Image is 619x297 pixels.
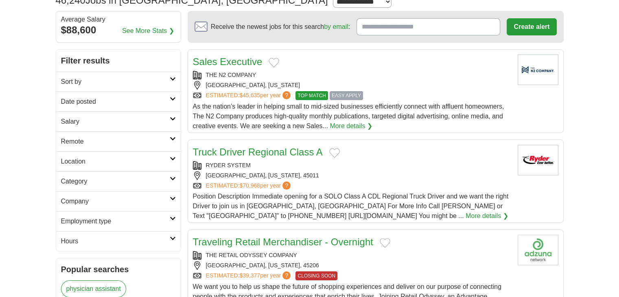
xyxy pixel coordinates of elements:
[239,272,260,279] span: $39,377
[122,26,174,36] a: See More Stats ❯
[518,55,558,85] img: Company logo
[193,103,504,129] span: As the nation’s leader in helping small to mid-sized businesses efficiently connect with affluent...
[282,181,291,190] span: ?
[239,92,260,98] span: $45,635
[193,56,262,67] a: Sales Executive
[269,58,279,68] button: Add to favorite jobs
[282,91,291,99] span: ?
[380,238,390,248] button: Add to favorite jobs
[239,182,260,189] span: $70,968
[518,145,558,175] img: Ryder System logo
[507,18,556,35] button: Create alert
[330,121,372,131] a: More details ❯
[330,91,363,100] span: EASY APPLY
[193,171,511,180] div: [GEOGRAPHIC_DATA], [US_STATE], 45011
[56,111,181,131] a: Salary
[61,137,170,146] h2: Remote
[518,235,558,265] img: Company logo
[193,236,373,247] a: Traveling Retail Merchandiser - Overnight
[61,16,176,23] div: Average Salary
[61,216,170,226] h2: Employment type
[206,271,293,280] a: ESTIMATED:$39,377per year?
[61,97,170,107] h2: Date posted
[193,81,511,90] div: [GEOGRAPHIC_DATA], [US_STATE]
[211,22,350,32] span: Receive the newest jobs for this search :
[56,50,181,72] h2: Filter results
[206,162,251,168] a: RYDER SYSTEM
[56,92,181,111] a: Date posted
[295,91,328,100] span: TOP MATCH
[56,191,181,211] a: Company
[61,23,176,37] div: $88,600
[56,72,181,92] a: Sort by
[61,117,170,127] h2: Salary
[193,251,511,260] div: THE RETAIL ODYSSEY COMPANY
[56,151,181,171] a: Location
[193,261,511,270] div: [GEOGRAPHIC_DATA], [US_STATE], 45206
[193,193,509,219] span: Position Description Immediate opening for a SOLO Class A CDL Regional Truck Driver and we want t...
[56,171,181,191] a: Category
[56,131,181,151] a: Remote
[61,177,170,186] h2: Category
[61,77,170,87] h2: Sort by
[295,271,337,280] span: CLOSING SOON
[193,146,323,157] a: Truck Driver Regional Class A
[206,91,293,100] a: ESTIMATED:$45,635per year?
[282,271,291,280] span: ?
[324,23,348,30] a: by email
[61,263,176,275] h2: Popular searches
[466,211,508,221] a: More details ❯
[56,211,181,231] a: Employment type
[61,236,170,246] h2: Hours
[206,181,293,190] a: ESTIMATED:$70,968per year?
[61,157,170,166] h2: Location
[193,71,511,79] div: THE N2 COMPANY
[61,197,170,206] h2: Company
[329,148,340,158] button: Add to favorite jobs
[56,231,181,251] a: Hours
